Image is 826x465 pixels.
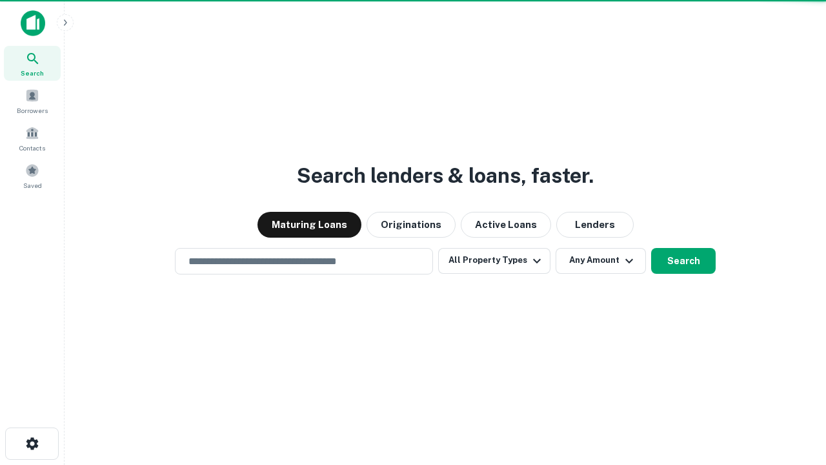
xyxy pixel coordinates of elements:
a: Search [4,46,61,81]
button: Search [651,248,716,274]
a: Borrowers [4,83,61,118]
button: Originations [367,212,456,238]
button: Maturing Loans [257,212,361,238]
button: Active Loans [461,212,551,238]
span: Search [21,68,44,78]
span: Saved [23,180,42,191]
img: capitalize-icon.png [21,10,45,36]
h3: Search lenders & loans, faster. [297,160,594,191]
button: All Property Types [438,248,550,274]
a: Saved [4,158,61,193]
span: Borrowers [17,105,48,116]
button: Lenders [556,212,634,238]
iframe: Chat Widget [761,320,826,382]
button: Any Amount [556,248,646,274]
a: Contacts [4,121,61,156]
span: Contacts [19,143,45,153]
